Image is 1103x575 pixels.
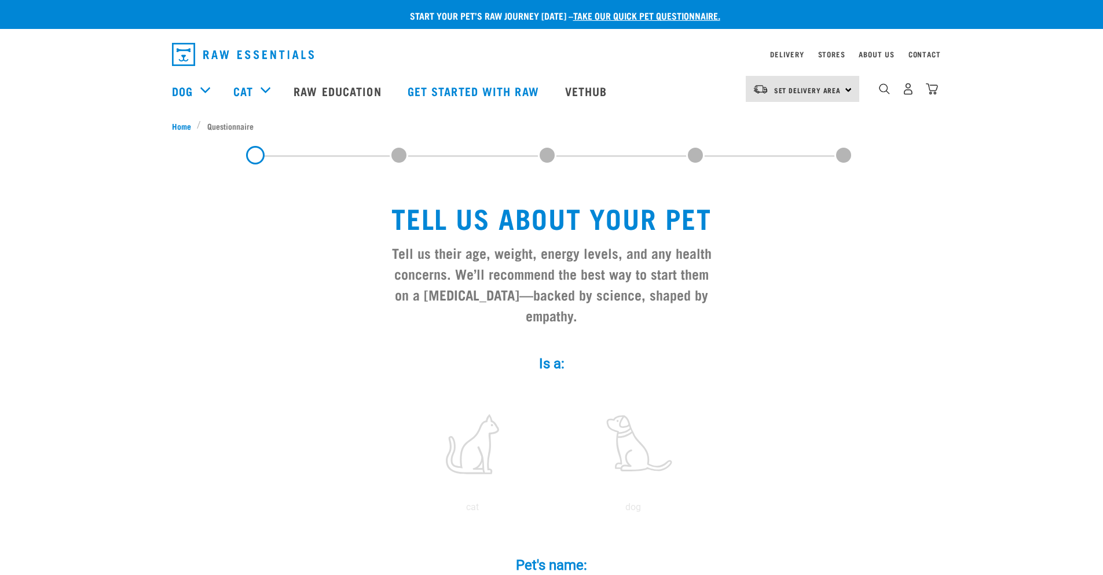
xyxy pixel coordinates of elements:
[818,52,845,56] a: Stores
[554,68,622,114] a: Vethub
[172,120,191,132] span: Home
[378,353,725,374] label: Is a:
[753,84,768,94] img: van-moving.png
[163,38,941,71] nav: dropdown navigation
[172,120,197,132] a: Home
[387,242,716,325] h3: Tell us their age, weight, energy levels, and any health concerns. We’ll recommend the best way t...
[879,83,890,94] img: home-icon-1@2x.png
[573,13,720,18] a: take our quick pet questionnaire.
[926,83,938,95] img: home-icon@2x.png
[394,500,551,514] p: cat
[172,82,193,100] a: Dog
[908,52,941,56] a: Contact
[387,202,716,233] h1: Tell us about your pet
[396,68,554,114] a: Get started with Raw
[233,82,253,100] a: Cat
[774,88,841,92] span: Set Delivery Area
[859,52,894,56] a: About Us
[282,68,395,114] a: Raw Education
[172,43,314,66] img: Raw Essentials Logo
[902,83,914,95] img: user.png
[770,52,804,56] a: Delivery
[555,500,712,514] p: dog
[172,120,932,132] nav: breadcrumbs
